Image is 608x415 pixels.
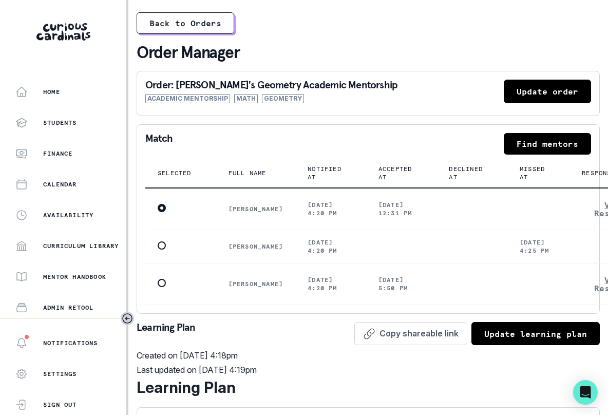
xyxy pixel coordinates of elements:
[378,165,412,181] p: Accepted at
[262,94,304,103] span: Geometry
[145,94,230,103] span: Academic Mentorship
[520,165,545,181] p: Missed at
[43,149,72,158] p: Finance
[137,376,600,399] div: Learning Plan
[137,349,600,362] p: Created on [DATE] 4:18pm
[504,133,591,155] button: Find mentors
[378,201,425,217] p: [DATE] 12:31 pm
[504,80,591,103] button: Update order
[43,370,77,378] p: Settings
[573,380,598,405] div: Open Intercom Messenger
[43,339,98,347] p: Notifications
[520,238,557,255] p: [DATE] 4:25 pm
[137,322,196,345] p: Learning Plan
[471,322,600,345] button: Update learning plan
[137,12,234,34] button: Back to Orders
[121,312,134,325] button: Toggle sidebar
[137,42,600,63] p: Order Manager
[229,280,283,288] p: [PERSON_NAME]
[229,242,283,251] p: [PERSON_NAME]
[158,169,192,177] p: Selected
[229,169,267,177] p: Full name
[308,276,354,292] p: [DATE] 4:20 pm
[43,304,93,312] p: Admin Retool
[308,165,341,181] p: Notified at
[354,322,467,345] button: Copy shareable link
[43,88,60,96] p: Home
[43,242,119,250] p: Curriculum Library
[145,133,173,155] p: Match
[36,23,90,41] img: Curious Cardinals Logo
[43,211,93,219] p: Availability
[308,238,354,255] p: [DATE] 4:20 pm
[229,205,283,213] p: [PERSON_NAME]
[449,165,483,181] p: Declined at
[378,276,425,292] p: [DATE] 5:50 pm
[137,364,600,376] p: Last updated on [DATE] 4:19pm
[234,94,258,103] span: Math
[43,119,77,127] p: Students
[145,80,397,90] p: Order: [PERSON_NAME]'s Geometry Academic Mentorship
[308,201,354,217] p: [DATE] 4:20 pm
[43,180,77,188] p: Calendar
[43,273,106,281] p: Mentor Handbook
[43,401,77,409] p: Sign Out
